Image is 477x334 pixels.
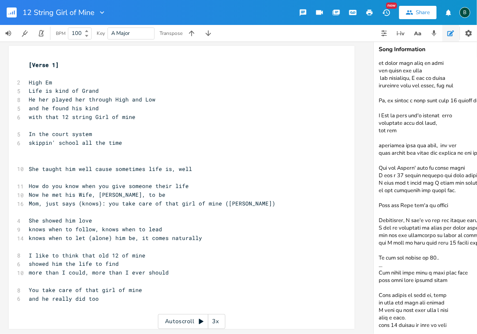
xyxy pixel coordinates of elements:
span: Now he met his Wife, [PERSON_NAME], to be [29,191,165,198]
div: BPM [56,31,65,36]
span: She showed him love [29,217,92,224]
span: and he found his kind [29,104,99,112]
span: 12 String Girl of Mine [22,9,95,16]
span: How do you know when you give someone their life [29,182,189,190]
button: B [460,3,470,22]
div: Transpose [160,31,182,36]
div: Key [97,31,105,36]
span: with that 12 string Girl of mine [29,113,135,121]
span: She taught him well cause sometimes life is, well [29,165,192,173]
div: Autoscroll [158,314,225,329]
div: 3x [208,314,223,329]
span: skippin' school all the time [29,139,122,146]
span: High Em [29,79,52,86]
span: I like to think that old 12 of mine [29,252,145,259]
span: Life is kind of Grand [29,87,99,94]
div: New [386,2,397,9]
div: Share [416,9,430,16]
span: knows when to follow, knows when to lead [29,225,162,233]
span: In the court system [29,130,92,138]
span: more than I could, more than I ever should [29,269,169,276]
span: He her played her through High and Low [29,96,155,103]
button: Share [399,6,437,19]
span: [Verse 1] [29,61,59,69]
span: You take care of that girl of mine [29,286,142,294]
div: BruCe [460,7,470,18]
span: knows when to let (alone) him be, it comes naturally [29,234,202,242]
span: showed him the life to find [29,260,119,267]
span: Mom, just says (knows): you take care of that girl of mine ([PERSON_NAME]) [29,200,275,207]
button: New [378,5,395,20]
span: A Major [111,30,130,37]
span: and he really did too [29,295,99,302]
